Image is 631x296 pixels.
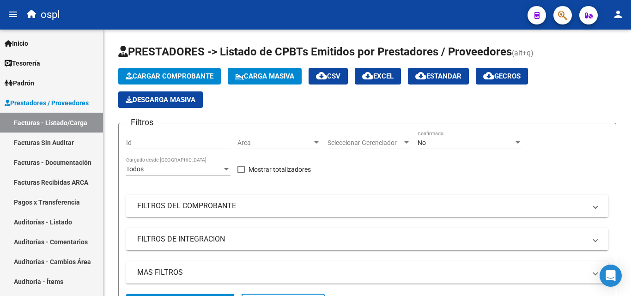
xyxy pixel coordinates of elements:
[118,91,203,108] app-download-masive: Descarga masiva de comprobantes (adjuntos)
[126,96,195,104] span: Descarga Masiva
[316,72,340,80] span: CSV
[126,228,608,250] mat-expansion-panel-header: FILTROS DE INTEGRACION
[418,139,426,146] span: No
[126,116,158,129] h3: Filtros
[415,72,461,80] span: Estandar
[309,68,348,85] button: CSV
[362,72,394,80] span: EXCEL
[237,139,312,147] span: Area
[328,139,402,147] span: Seleccionar Gerenciador
[5,38,28,48] span: Inicio
[613,9,624,20] mat-icon: person
[483,72,521,80] span: Gecros
[126,195,608,217] mat-expansion-panel-header: FILTROS DEL COMPROBANTE
[137,267,586,278] mat-panel-title: MAS FILTROS
[118,45,512,58] span: PRESTADORES -> Listado de CPBTs Emitidos por Prestadores / Proveedores
[5,78,34,88] span: Padrón
[249,164,311,175] span: Mostrar totalizadores
[5,58,40,68] span: Tesorería
[600,265,622,287] div: Open Intercom Messenger
[118,91,203,108] button: Descarga Masiva
[362,70,373,81] mat-icon: cloud_download
[415,70,426,81] mat-icon: cloud_download
[355,68,401,85] button: EXCEL
[228,68,302,85] button: Carga Masiva
[476,68,528,85] button: Gecros
[512,48,534,57] span: (alt+q)
[5,98,89,108] span: Prestadores / Proveedores
[126,261,608,284] mat-expansion-panel-header: MAS FILTROS
[7,9,18,20] mat-icon: menu
[316,70,327,81] mat-icon: cloud_download
[126,165,144,173] span: Todos
[137,201,586,211] mat-panel-title: FILTROS DEL COMPROBANTE
[137,234,586,244] mat-panel-title: FILTROS DE INTEGRACION
[408,68,469,85] button: Estandar
[41,5,60,25] span: ospl
[235,72,294,80] span: Carga Masiva
[118,68,221,85] button: Cargar Comprobante
[126,72,213,80] span: Cargar Comprobante
[483,70,494,81] mat-icon: cloud_download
